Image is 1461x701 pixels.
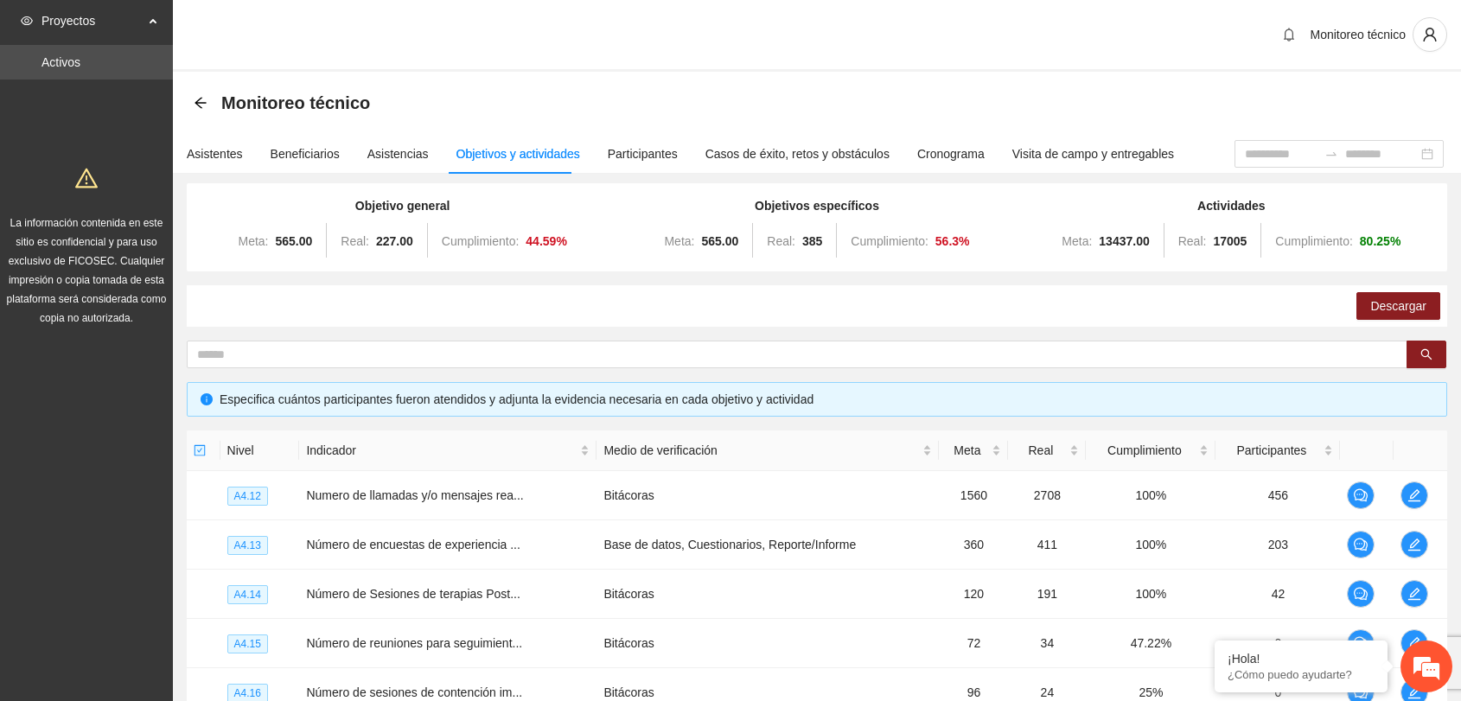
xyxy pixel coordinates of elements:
strong: 44.59 % [526,234,567,248]
span: edit [1401,538,1427,551]
span: swap-right [1324,147,1338,161]
strong: 565.00 [701,234,738,248]
strong: Actividades [1197,199,1266,213]
span: Participantes [1222,441,1320,460]
div: Asistentes [187,144,243,163]
div: ¡Hola! [1228,652,1375,666]
strong: Objetivos específicos [755,199,879,213]
span: edit [1401,587,1427,601]
span: Monitoreo técnico [221,89,370,117]
span: edit [1401,636,1427,650]
strong: 17005 [1213,234,1247,248]
td: 100% [1086,570,1215,619]
button: comment [1347,481,1375,509]
span: bell [1276,28,1302,41]
span: eye [21,15,33,27]
td: 120 [939,570,1008,619]
span: Número de encuestas de experiencia ... [306,538,520,551]
td: Bitácoras [597,570,939,619]
td: Bitácoras [597,619,939,668]
button: bell [1275,21,1303,48]
span: Meta: [664,234,694,248]
div: Participantes [608,144,678,163]
div: Asistencias [367,144,429,163]
button: edit [1400,531,1428,558]
span: Real: [341,234,369,248]
span: edit [1401,488,1427,502]
td: 34 [1008,619,1086,668]
span: warning [75,167,98,189]
strong: 56.3 % [935,234,970,248]
div: Cronograma [917,144,985,163]
strong: 80.25 % [1360,234,1401,248]
div: Visita de campo y entregables [1012,144,1174,163]
span: to [1324,147,1338,161]
td: 191 [1008,570,1086,619]
button: edit [1400,580,1428,608]
td: 47.22% [1086,619,1215,668]
span: Real: [1178,234,1207,248]
span: Número de reuniones para seguimient... [306,636,522,650]
span: Número de sesiones de contención im... [306,685,522,699]
th: Real [1008,430,1086,471]
td: 0 [1215,619,1340,668]
span: Cumplimiento: [1275,234,1352,248]
span: Meta: [238,234,268,248]
button: comment [1347,580,1375,608]
span: arrow-left [194,96,207,110]
strong: 385 [802,234,822,248]
span: A4.12 [227,487,268,506]
span: Proyectos [41,3,144,38]
span: search [1420,348,1432,362]
button: user [1413,17,1447,52]
span: Medio de verificación [603,441,919,460]
td: 360 [939,520,1008,570]
span: Número de Sesiones de terapias Post... [306,587,520,601]
span: user [1413,27,1446,42]
strong: 13437.00 [1099,234,1149,248]
button: edit [1400,629,1428,657]
td: 1560 [939,471,1008,520]
div: Especifica cuántos participantes fueron atendidos y adjunta la evidencia necesaria en cada objeti... [220,390,1433,409]
th: Medio de verificación [597,430,939,471]
span: Monitoreo técnico [1310,28,1406,41]
span: Cumplimiento [1093,441,1196,460]
span: Real [1015,441,1066,460]
span: Meta [946,441,988,460]
th: Participantes [1215,430,1340,471]
span: edit [1401,685,1427,699]
div: Back [194,96,207,111]
strong: 227.00 [376,234,413,248]
td: Bitácoras [597,471,939,520]
td: 42 [1215,570,1340,619]
span: Numero de llamadas y/o mensajes rea... [306,488,523,502]
span: Meta: [1062,234,1092,248]
th: Meta [939,430,1008,471]
p: ¿Cómo puedo ayudarte? [1228,668,1375,681]
button: Descargar [1356,292,1440,320]
td: Base de datos, Cuestionarios, Reporte/Informe [597,520,939,570]
button: search [1407,341,1446,368]
td: 100% [1086,520,1215,570]
span: Cumplimiento: [851,234,928,248]
span: A4.15 [227,634,268,653]
td: 2708 [1008,471,1086,520]
a: Activos [41,55,80,69]
strong: 565.00 [276,234,313,248]
div: Beneficiarios [271,144,340,163]
span: check-square [194,444,206,456]
div: Casos de éxito, retos y obstáculos [705,144,890,163]
span: A4.14 [227,585,268,604]
td: 456 [1215,471,1340,520]
span: La información contenida en este sitio es confidencial y para uso exclusivo de FICOSEC. Cualquier... [7,217,167,324]
span: Real: [767,234,795,248]
th: Cumplimiento [1086,430,1215,471]
span: Indicador [306,441,577,460]
th: Nivel [220,430,300,471]
td: 100% [1086,471,1215,520]
th: Indicador [299,430,597,471]
td: 411 [1008,520,1086,570]
div: Objetivos y actividades [456,144,580,163]
span: Cumplimiento: [442,234,519,248]
button: comment [1347,531,1375,558]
